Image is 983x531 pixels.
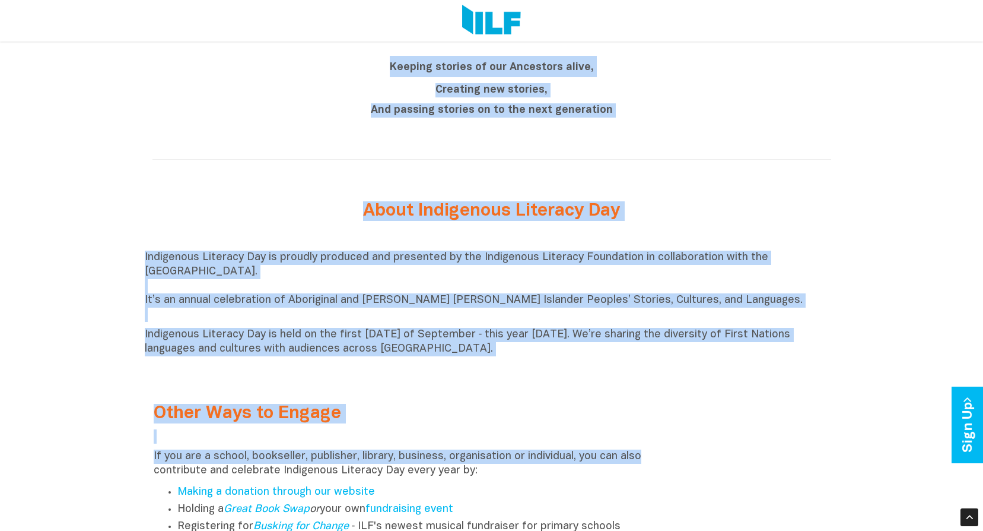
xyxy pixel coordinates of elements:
b: Keeping stories of our Ancestors alive, [390,62,594,72]
a: Great Book Swap [224,504,310,514]
b: And passing stories on to the next generation [371,105,613,115]
em: or [224,504,320,514]
li: Holding a your own [177,501,657,519]
p: If you are a school, bookseller, publisher, library, business, organisation or individual, you ca... [154,450,657,478]
img: Logo [462,5,521,37]
h2: About Indigenous Literacy Day [269,201,714,221]
a: Making a donation through our website [177,487,375,497]
h2: Other Ways to Engage [154,404,657,423]
p: Indigenous Literacy Day is held on the first [DATE] of September ‑ this year [DATE]. We’re sharin... [145,328,839,356]
a: fundraising event [365,504,453,514]
div: Scroll Back to Top [960,508,978,526]
b: Creating new stories, [435,85,548,95]
p: Indigenous Literacy Day is proudly produced and presented by the Indigenous Literacy Foundation i... [145,251,839,322]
